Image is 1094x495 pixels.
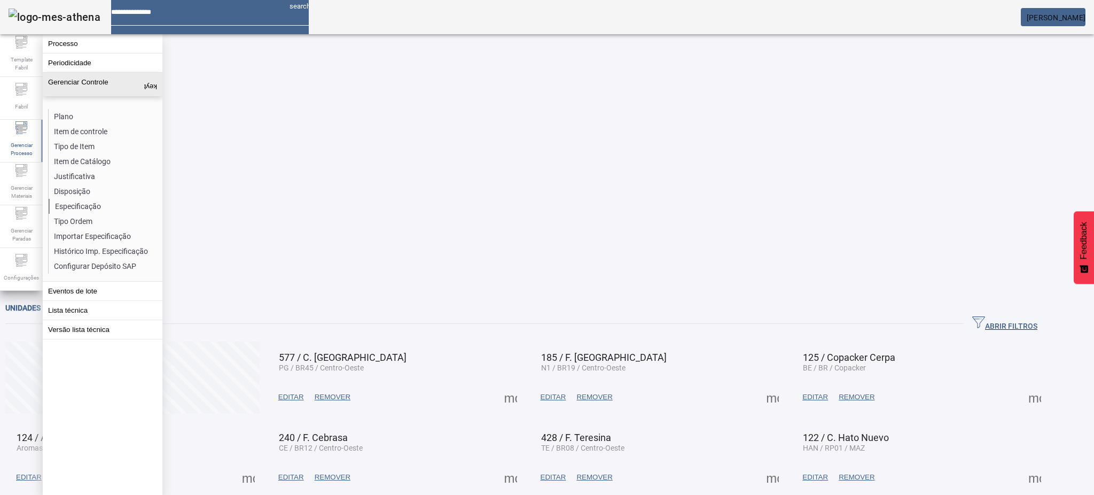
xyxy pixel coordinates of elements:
[839,392,874,403] span: REMOVER
[273,468,309,487] button: EDITAR
[541,392,566,403] span: EDITAR
[576,392,612,403] span: REMOVER
[964,314,1046,334] button: ABRIR FILTROS
[12,99,31,114] span: Fabril
[49,259,162,274] li: Configurar Depósito SAP
[279,444,363,452] span: CE / BR12 / Centro-Oeste
[5,342,260,414] button: Criar unidade
[279,352,407,363] span: 577 / C. [GEOGRAPHIC_DATA]
[541,352,667,363] span: 185 / F. [GEOGRAPHIC_DATA]
[833,468,880,487] button: REMOVER
[43,53,162,72] button: Periodicidade
[43,301,162,320] button: Lista técnica
[278,472,304,483] span: EDITAR
[49,244,162,259] li: Histórico Imp. Especificação
[5,181,37,203] span: Gerenciar Materiais
[309,468,356,487] button: REMOVER
[273,388,309,407] button: EDITAR
[501,468,520,487] button: Mais
[49,139,162,154] li: Tipo de Item
[144,78,157,91] mat-icon: keyboard_arrow_up
[833,388,880,407] button: REMOVER
[571,388,618,407] button: REMOVER
[279,432,348,443] span: 240 / F. Cebrasa
[802,392,828,403] span: EDITAR
[49,229,162,244] li: Importar Especificação
[1079,222,1089,259] span: Feedback
[541,472,566,483] span: EDITAR
[11,468,47,487] button: EDITAR
[839,472,874,483] span: REMOVER
[279,363,364,372] span: PG / BR45 / Centro-Oeste
[803,352,895,363] span: 125 / Copacker Cerpa
[802,472,828,483] span: EDITAR
[1025,388,1044,407] button: Mais
[278,392,304,403] span: EDITAR
[43,282,162,300] button: Eventos de lote
[309,388,356,407] button: REMOVER
[797,468,833,487] button: EDITAR
[5,52,37,75] span: Template Fabril
[5,223,37,246] span: Gerenciar Paradas
[763,468,782,487] button: Mais
[1027,13,1085,22] span: [PERSON_NAME]
[43,73,162,96] button: Gerenciar Controle
[535,468,572,487] button: EDITAR
[1074,211,1094,284] button: Feedback - Mostrar pesquisa
[43,320,162,339] button: Versão lista técnica
[576,472,612,483] span: REMOVER
[239,468,258,487] button: Mais
[541,363,626,372] span: N1 / BR19 / Centro-Oeste
[501,388,520,407] button: Mais
[49,199,162,214] li: Especificação
[803,432,889,443] span: 122 / C. Hato Nuevo
[315,392,350,403] span: REMOVER
[803,363,866,372] span: BE / BR / Copacker
[972,316,1037,332] span: ABRIR FILTROS
[541,432,611,443] span: 428 / F. Teresina
[1,270,42,285] span: Configurações
[49,154,162,169] li: Item de Catálogo
[17,432,136,443] span: 124 / Aromas Verticalizadas
[49,214,162,229] li: Tipo Ordem
[43,34,162,53] button: Processo
[1025,468,1044,487] button: Mais
[49,109,162,124] li: Plano
[5,304,41,312] span: Unidades
[49,124,162,139] li: Item de controle
[763,388,782,407] button: Mais
[49,169,162,184] li: Justificativa
[797,388,833,407] button: EDITAR
[535,388,572,407] button: EDITAR
[9,9,100,26] img: logo-mes-athena
[16,472,42,483] span: EDITAR
[5,138,37,160] span: Gerenciar Processo
[803,444,865,452] span: HAN / RP01 / MAZ
[49,184,162,199] li: Disposição
[315,472,350,483] span: REMOVER
[17,444,121,452] span: Aromas / BRV1 / Verticalizadas
[571,468,618,487] button: REMOVER
[541,444,624,452] span: TE / BR08 / Centro-Oeste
